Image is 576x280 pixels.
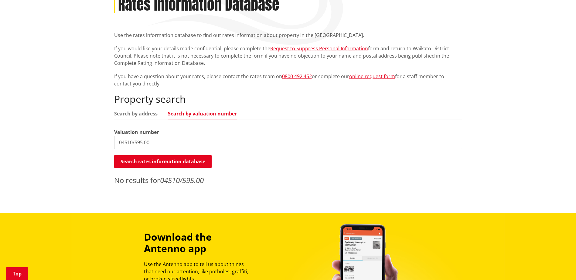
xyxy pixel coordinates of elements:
[114,111,158,116] a: Search by address
[548,255,570,276] iframe: Messenger Launcher
[270,45,368,52] a: Request to Suppress Personal Information
[160,175,204,185] em: 04510/595.00
[349,73,395,80] a: online request form
[144,231,254,255] h3: Download the Antenno app
[168,111,237,116] a: Search by valuation number
[114,32,462,39] p: Use the rates information database to find out rates information about property in the [GEOGRAPHI...
[6,267,28,280] a: Top
[114,45,462,67] p: If you would like your details made confidential, please complete the form and return to Waikato ...
[114,136,462,149] input: e.g. 03920/020.01A
[114,128,159,136] label: Valuation number
[114,155,212,168] button: Search rates information database
[114,175,462,186] p: No results for
[282,73,312,80] a: 0800 492 452
[114,73,462,87] p: If you have a question about your rates, please contact the rates team on or complete our for a s...
[114,93,462,105] h2: Property search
